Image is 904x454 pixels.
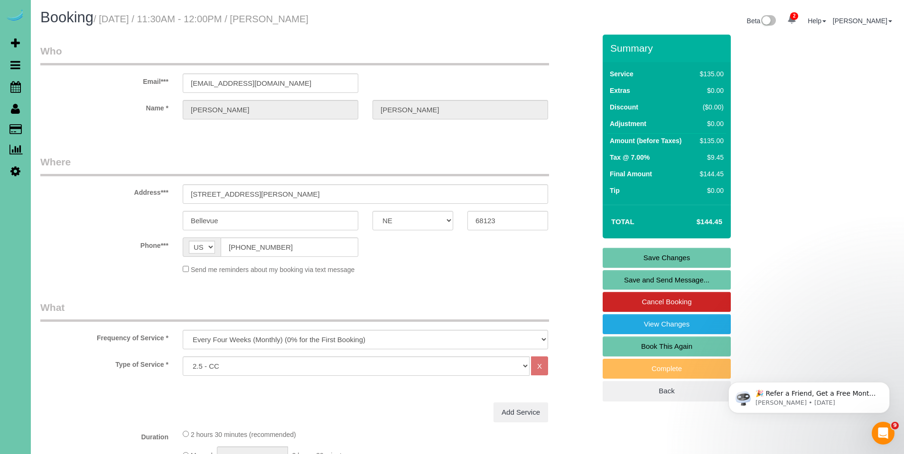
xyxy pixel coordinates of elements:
a: Book This Again [603,336,731,356]
span: 9 [891,422,899,429]
span: Send me reminders about my booking via text message [191,266,355,273]
legend: Who [40,44,549,65]
a: Cancel Booking [603,292,731,312]
a: Save and Send Message... [603,270,731,290]
label: Extras [610,86,630,95]
div: $135.00 [696,69,724,79]
strong: Total [611,218,634,226]
label: Final Amount [610,169,652,179]
label: Frequency of Service * [33,330,176,343]
a: Add Service [494,402,548,422]
label: Service [610,69,634,79]
a: View Changes [603,314,731,334]
label: Adjustment [610,119,646,128]
h3: Summary [610,43,726,54]
a: 2 [783,9,801,30]
a: Back [603,381,731,401]
label: Type of Service * [33,356,176,369]
div: $0.00 [696,86,724,95]
label: Tax @ 7.00% [610,153,650,162]
span: 2 hours 30 minutes (recommended) [191,431,296,438]
label: Duration [33,429,176,442]
span: Booking [40,9,93,26]
small: / [DATE] / 11:30AM - 12:00PM / [PERSON_NAME] [93,14,308,24]
legend: What [40,300,549,322]
iframe: Intercom live chat [872,422,895,445]
legend: Where [40,155,549,176]
label: Name * [33,100,176,113]
a: Save Changes [603,248,731,268]
div: $9.45 [696,153,724,162]
label: Discount [610,102,638,112]
img: Automaid Logo [6,9,25,23]
div: $144.45 [696,169,724,179]
a: Help [808,17,826,25]
a: [PERSON_NAME] [833,17,892,25]
label: Amount (before Taxes) [610,136,681,145]
iframe: Intercom notifications message [714,362,904,428]
a: Beta [747,17,776,25]
div: $0.00 [696,186,724,195]
div: $0.00 [696,119,724,128]
img: New interface [760,15,776,27]
span: 2 [790,12,798,20]
label: Tip [610,186,620,195]
div: ($0.00) [696,102,724,112]
div: $135.00 [696,136,724,145]
h4: $144.45 [668,218,722,226]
